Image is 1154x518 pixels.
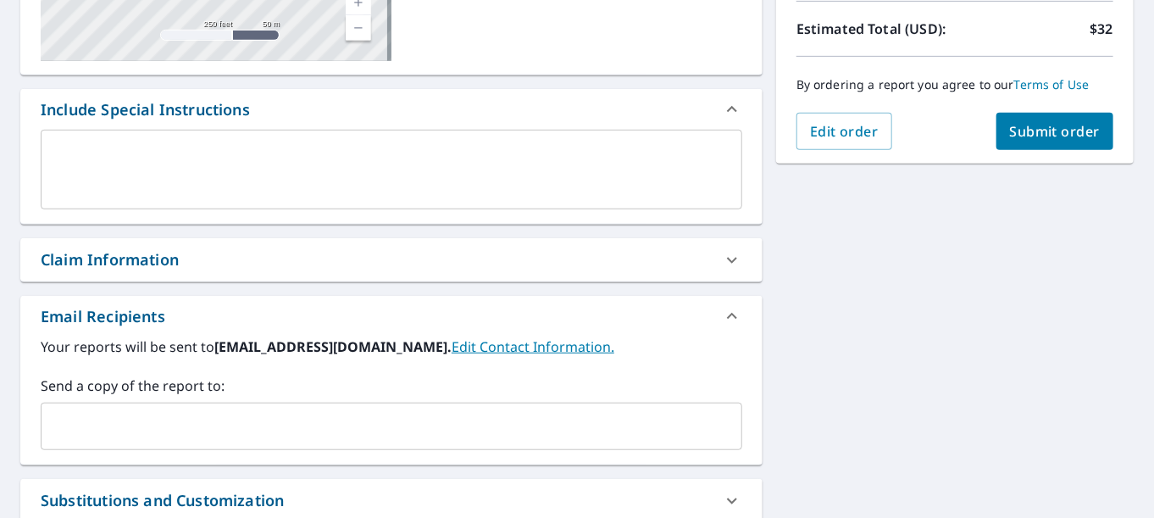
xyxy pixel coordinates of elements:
span: Submit order [1010,122,1101,141]
a: EditContactInfo [452,337,614,356]
p: $32 [1090,19,1113,39]
button: Edit order [796,113,892,150]
div: Email Recipients [20,296,763,337]
a: Current Level 17, Zoom Out [346,15,371,41]
div: Claim Information [20,238,763,281]
div: Email Recipients [41,305,165,328]
span: Edit order [810,122,879,141]
p: By ordering a report you agree to our [796,77,1113,92]
b: [EMAIL_ADDRESS][DOMAIN_NAME]. [214,337,452,356]
div: Include Special Instructions [20,89,763,130]
button: Submit order [996,113,1114,150]
label: Your reports will be sent to [41,337,742,357]
div: Substitutions and Customization [41,489,284,512]
div: Claim Information [41,248,179,271]
a: Terms of Use [1014,76,1090,92]
p: Estimated Total (USD): [796,19,955,39]
div: Include Special Instructions [41,98,250,121]
label: Send a copy of the report to: [41,376,742,396]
